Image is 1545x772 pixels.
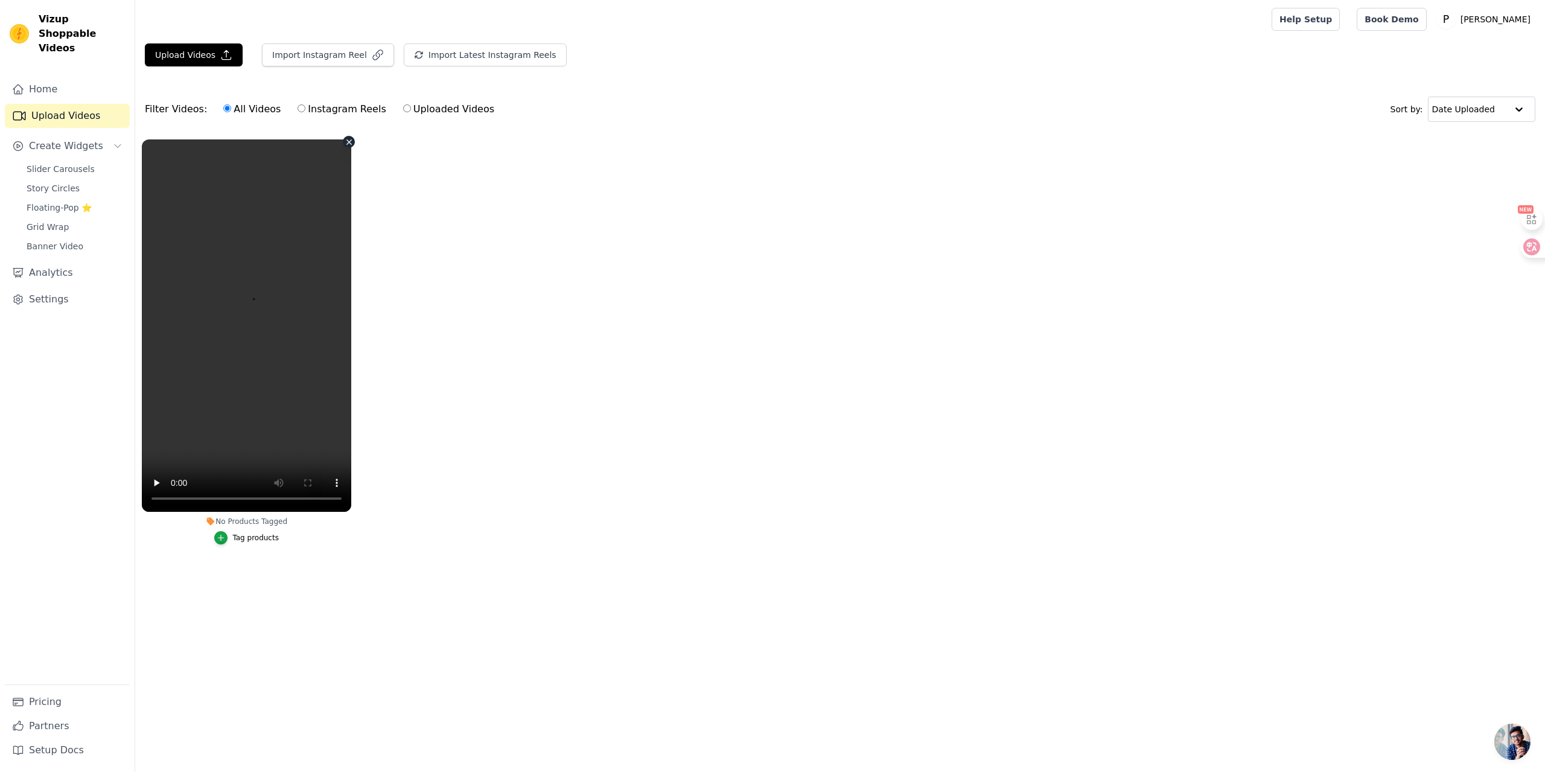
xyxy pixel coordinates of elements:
[214,531,279,544] button: Tag products
[27,163,95,175] span: Slider Carousels
[29,139,103,153] span: Create Widgets
[298,104,305,112] input: Instagram Reels
[5,690,130,714] a: Pricing
[39,12,125,56] span: Vizup Shoppable Videos
[19,219,130,235] a: Grid Wrap
[1436,8,1535,30] button: P [PERSON_NAME]
[19,161,130,177] a: Slider Carousels
[343,136,355,148] button: Video Delete
[232,533,279,543] div: Tag products
[5,77,130,101] a: Home
[1494,724,1531,760] a: 开放式聊天
[19,238,130,255] a: Banner Video
[145,43,243,66] button: Upload Videos
[5,261,130,285] a: Analytics
[19,180,130,197] a: Story Circles
[27,182,80,194] span: Story Circles
[27,221,69,233] span: Grid Wrap
[262,43,394,66] button: Import Instagram Reel
[27,202,92,214] span: Floating-Pop ⭐
[5,134,130,158] button: Create Widgets
[1272,8,1340,31] a: Help Setup
[5,738,130,762] a: Setup Docs
[223,101,281,117] label: All Videos
[27,240,83,252] span: Banner Video
[10,24,29,43] img: Vizup
[5,714,130,738] a: Partners
[297,101,386,117] label: Instagram Reels
[1357,8,1426,31] a: Book Demo
[5,104,130,128] a: Upload Videos
[403,104,411,112] input: Uploaded Videos
[145,95,501,123] div: Filter Videos:
[19,199,130,216] a: Floating-Pop ⭐
[1390,97,1536,122] div: Sort by:
[1442,13,1448,25] text: P
[142,517,351,526] div: No Products Tagged
[5,287,130,311] a: Settings
[404,43,567,66] button: Import Latest Instagram Reels
[403,101,495,117] label: Uploaded Videos
[1456,8,1535,30] p: [PERSON_NAME]
[223,104,231,112] input: All Videos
